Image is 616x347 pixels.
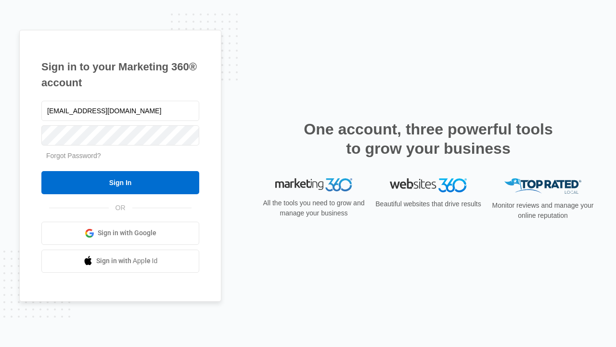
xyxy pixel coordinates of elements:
[41,171,199,194] input: Sign In
[390,178,467,192] img: Websites 360
[109,203,132,213] span: OR
[41,101,199,121] input: Email
[98,228,156,238] span: Sign in with Google
[41,250,199,273] a: Sign in with Apple Id
[41,222,199,245] a: Sign in with Google
[41,59,199,91] h1: Sign in to your Marketing 360® account
[489,200,597,221] p: Monitor reviews and manage your online reputation
[46,152,101,160] a: Forgot Password?
[96,256,158,266] span: Sign in with Apple Id
[374,199,482,209] p: Beautiful websites that drive results
[260,198,368,218] p: All the tools you need to grow and manage your business
[275,178,352,192] img: Marketing 360
[301,120,556,158] h2: One account, three powerful tools to grow your business
[504,178,581,194] img: Top Rated Local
